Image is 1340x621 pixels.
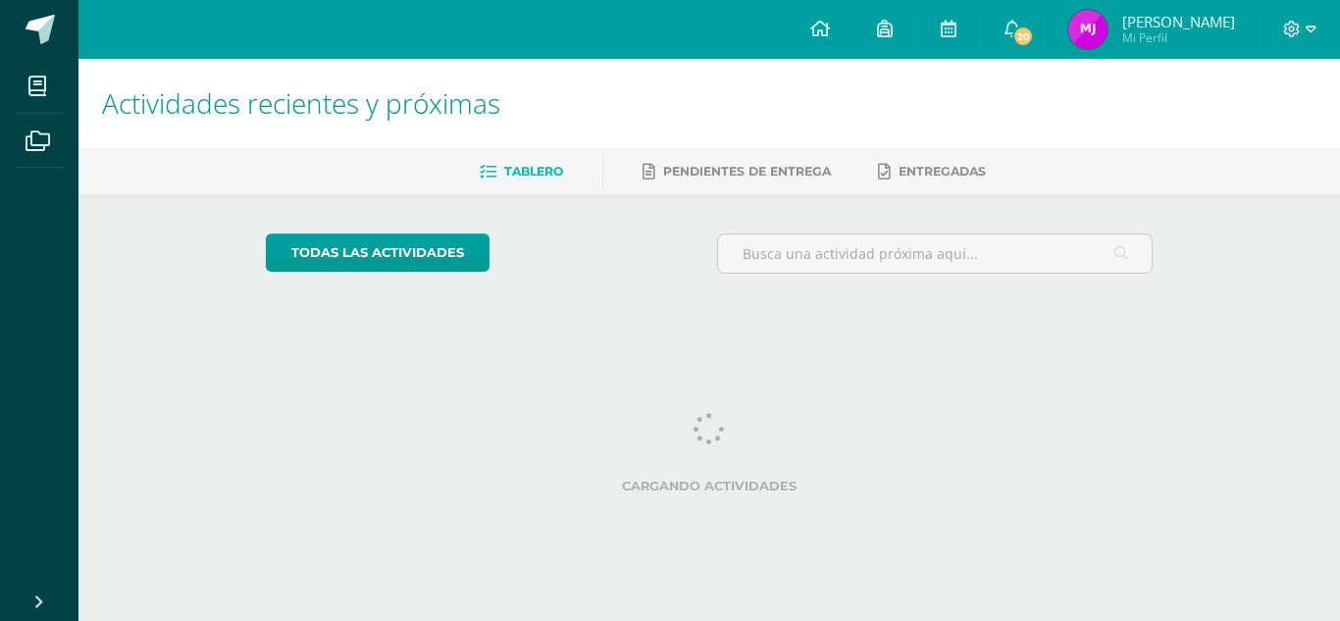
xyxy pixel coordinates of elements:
[1012,26,1034,47] span: 20
[480,156,563,187] a: Tablero
[663,164,831,179] span: Pendientes de entrega
[643,156,831,187] a: Pendientes de entrega
[899,164,986,179] span: Entregadas
[718,234,1153,273] input: Busca una actividad próxima aquí...
[878,156,986,187] a: Entregadas
[1122,29,1235,46] span: Mi Perfil
[266,233,490,272] a: todas las Actividades
[504,164,563,179] span: Tablero
[102,84,500,122] span: Actividades recientes y próximas
[266,479,1154,493] label: Cargando actividades
[1068,10,1108,49] img: d37e47cdd1fbdf4837ab9425eedbf1f3.png
[1122,12,1235,31] span: [PERSON_NAME]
